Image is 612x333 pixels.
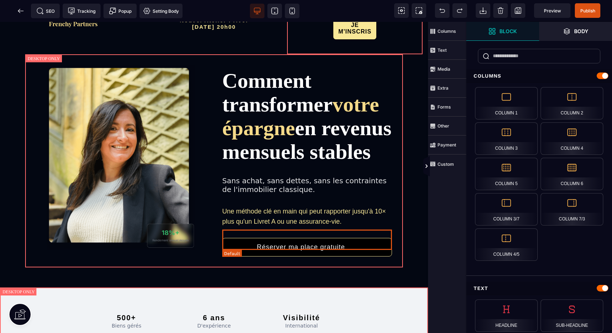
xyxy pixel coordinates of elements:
[222,71,333,94] span: transformer
[534,3,570,18] span: Preview
[438,142,456,148] strong: Payment
[438,161,454,167] strong: Custom
[475,158,538,190] div: Column 5
[103,4,137,18] span: Create Alert Modal
[91,291,162,300] h2: 500+
[13,4,28,18] span: Back
[452,3,467,18] span: Redo
[541,158,603,190] div: Column 6
[47,43,195,228] img: f2a836cbdba2297919ae17fac1211126_Capture_d%E2%80%99e%CC%81cran_2025-09-01_a%CC%80_21.00.57-min.png
[222,216,392,235] button: Réserver ma place gratuite
[438,28,456,34] strong: Columns
[438,123,449,129] strong: Other
[428,117,466,136] span: Other
[466,282,612,295] div: Text
[511,3,525,18] span: Save
[428,22,466,41] span: Columns
[36,7,55,15] span: SEO
[476,3,490,18] span: Open Import Webpage
[435,3,450,18] span: Undo
[539,22,612,41] span: Open Layers
[499,28,517,34] strong: Block
[31,4,60,18] span: Seo meta data
[541,299,603,332] div: Sub-headline
[222,186,386,203] span: Une méthode clé en main qui peut rapporter jusqu'à 10× plus qu'un Livret A ou une assurance-vie.
[438,47,447,53] strong: Text
[428,79,466,98] span: Extra
[466,22,539,41] span: Open Blocks
[428,98,466,117] span: Forms
[412,3,426,18] span: Screenshot
[111,301,141,307] span: Biens gérés
[438,104,451,110] strong: Forms
[466,69,612,83] div: Columns
[267,4,282,18] span: View tablet
[541,87,603,120] div: Column 2
[544,8,561,13] span: Preview
[475,87,538,120] div: Column 1
[250,4,264,18] span: View desktop
[428,154,466,173] span: Custom Block
[574,28,588,34] strong: Body
[266,291,337,300] h2: Visibilité
[438,66,450,72] strong: Media
[428,41,466,60] span: Text
[575,3,600,18] span: Save
[428,60,466,79] span: Media
[222,94,397,142] span: en revenus mensuels stables
[428,136,466,154] span: Payment
[466,156,474,177] span: Toggle Views
[140,4,183,18] span: Favicon
[475,122,538,155] div: Column 3
[285,4,299,18] span: View mobile
[475,193,538,226] div: Column 3/7
[143,7,179,15] span: Setting Body
[109,7,132,15] span: Popup
[438,85,448,91] strong: Extra
[541,193,603,226] div: Column 7/3
[580,8,595,13] span: Publish
[493,3,508,18] span: Clear
[222,47,311,71] span: Comment
[541,122,603,155] div: Column 4
[178,291,250,300] h2: 6 ans
[475,228,538,261] div: Column 4/5
[222,154,392,172] div: Sans achat, sans dettes, sans les contraintes de l'immobilier classique.
[197,301,231,307] span: D'expérience
[68,7,95,15] span: Tracking
[63,4,101,18] span: Tracking code
[475,299,538,332] div: Headline
[394,3,409,18] span: View components
[285,301,318,307] span: International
